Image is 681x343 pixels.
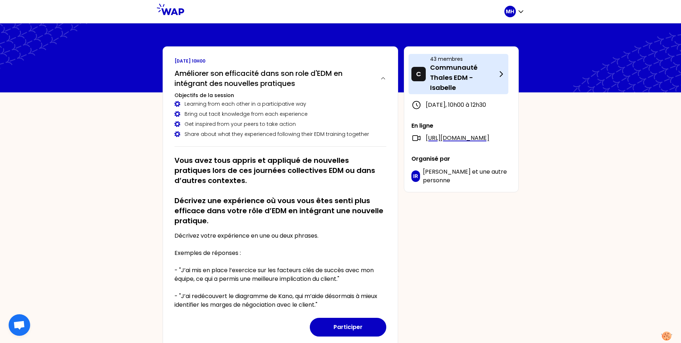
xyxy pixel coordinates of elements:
[174,58,386,64] p: [DATE] 10h00
[174,232,386,309] p: Décrivez votre expérience en une ou deux phrases. Exemples de réponses : - "J’ai mis en place l’e...
[423,168,471,176] span: [PERSON_NAME]
[9,314,30,336] div: Ouvrir le chat
[174,155,386,226] h2: Vous avez tous appris et appliqué de nouvelles pratiques lors de ces journées collectives EDM ou ...
[413,173,418,180] p: IR
[411,122,511,130] p: En ligne
[504,6,524,17] button: MH
[174,131,386,138] div: Share about what they experienced following their EDM training together
[411,155,511,163] p: Organisé par
[426,134,489,142] a: [URL][DOMAIN_NAME]
[506,8,514,15] p: MH
[310,318,386,337] button: Participer
[430,63,497,93] p: Communauté Thales EDM - Isabelle
[416,69,421,79] p: C
[174,92,386,99] h3: Objectifs de la session
[411,100,511,110] div: [DATE] , 10h00 à 12h30
[174,120,386,128] div: Get inspired from your peers to take action
[423,168,507,184] span: une autre personne
[174,100,386,108] div: Learning from each other in a participative way
[174,68,386,88] button: Améliorer son efficacité dans son role d'EDM en intégrant des nouvelles pratiques
[430,55,497,63] p: 43 membres
[174,68,374,88] h2: Améliorer son efficacité dans son role d'EDM en intégrant des nouvelles pratiques
[423,168,511,185] p: et
[174,110,386,118] div: Bring out tacit knowledge from each experience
